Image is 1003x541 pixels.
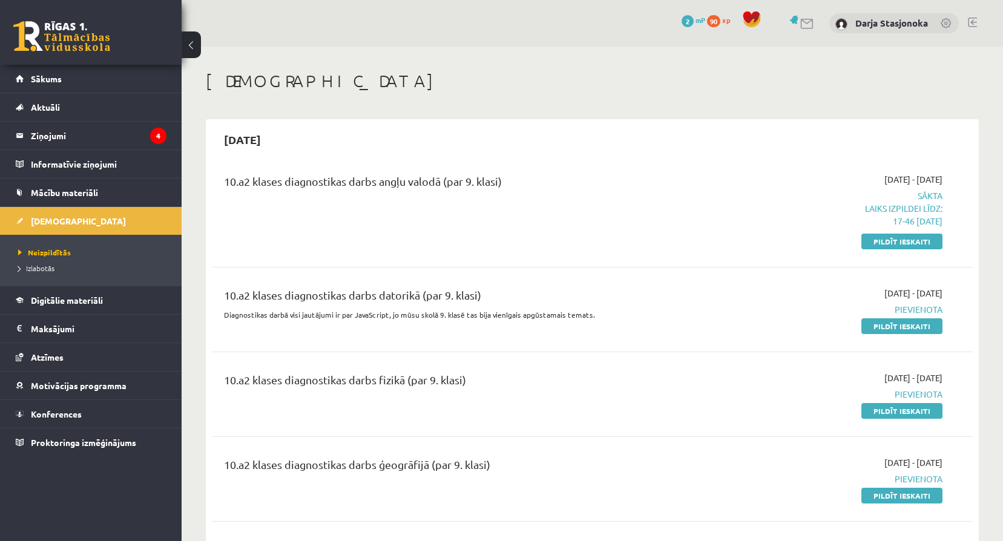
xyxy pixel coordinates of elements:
[31,102,60,113] span: Aktuāli
[722,15,730,25] span: xp
[16,207,166,235] a: [DEMOGRAPHIC_DATA]
[861,488,942,503] a: Pildīt ieskaiti
[884,287,942,300] span: [DATE] - [DATE]
[861,403,942,419] a: Pildīt ieskaiti
[31,122,166,149] legend: Ziņojumi
[16,400,166,428] a: Konferences
[224,372,697,394] div: 10.a2 klases diagnostikas darbs fizikā (par 9. klasi)
[31,315,166,343] legend: Maksājumi
[715,473,942,485] span: Pievienota
[31,215,126,226] span: [DEMOGRAPHIC_DATA]
[31,408,82,419] span: Konferences
[835,18,847,30] img: Darja Stasjonoka
[224,287,697,309] div: 10.a2 klases diagnostikas darbs datorikā (par 9. klasi)
[31,380,127,391] span: Motivācijas programma
[861,234,942,249] a: Pildīt ieskaiti
[18,248,71,257] span: Neizpildītās
[18,263,54,273] span: Izlabotās
[224,173,697,195] div: 10.a2 klases diagnostikas darbs angļu valodā (par 9. klasi)
[884,372,942,384] span: [DATE] - [DATE]
[861,318,942,334] a: Pildīt ieskaiti
[16,372,166,399] a: Motivācijas programma
[16,150,166,178] a: Informatīvie ziņojumi
[31,437,136,448] span: Proktoringa izmēģinājums
[16,286,166,314] a: Digitālie materiāli
[31,187,98,198] span: Mācību materiāli
[16,428,166,456] a: Proktoringa izmēģinājums
[682,15,705,25] a: 2 mP
[707,15,720,27] span: 90
[715,202,942,228] p: Laiks izpildei līdz: 17-46 [DATE]
[31,150,166,178] legend: Informatīvie ziņojumi
[884,173,942,186] span: [DATE] - [DATE]
[16,343,166,371] a: Atzīmes
[31,352,64,362] span: Atzīmes
[16,93,166,121] a: Aktuāli
[212,125,273,154] h2: [DATE]
[224,309,697,320] p: Diagnostikas darbā visi jautājumi ir par JavaScript, jo mūsu skolā 9. klasē tas bija vienīgais ap...
[31,295,103,306] span: Digitālie materiāli
[18,247,169,258] a: Neizpildītās
[16,179,166,206] a: Mācību materiāli
[16,65,166,93] a: Sākums
[18,263,169,274] a: Izlabotās
[715,388,942,401] span: Pievienota
[682,15,694,27] span: 2
[16,315,166,343] a: Maksājumi
[13,21,110,51] a: Rīgas 1. Tālmācības vidusskola
[884,456,942,469] span: [DATE] - [DATE]
[16,122,166,149] a: Ziņojumi4
[150,128,166,144] i: 4
[206,71,979,91] h1: [DEMOGRAPHIC_DATA]
[715,189,942,228] span: Sākta
[715,303,942,316] span: Pievienota
[707,15,736,25] a: 90 xp
[696,15,705,25] span: mP
[855,17,928,29] a: Darja Stasjonoka
[31,73,62,84] span: Sākums
[224,456,697,479] div: 10.a2 klases diagnostikas darbs ģeogrāfijā (par 9. klasi)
